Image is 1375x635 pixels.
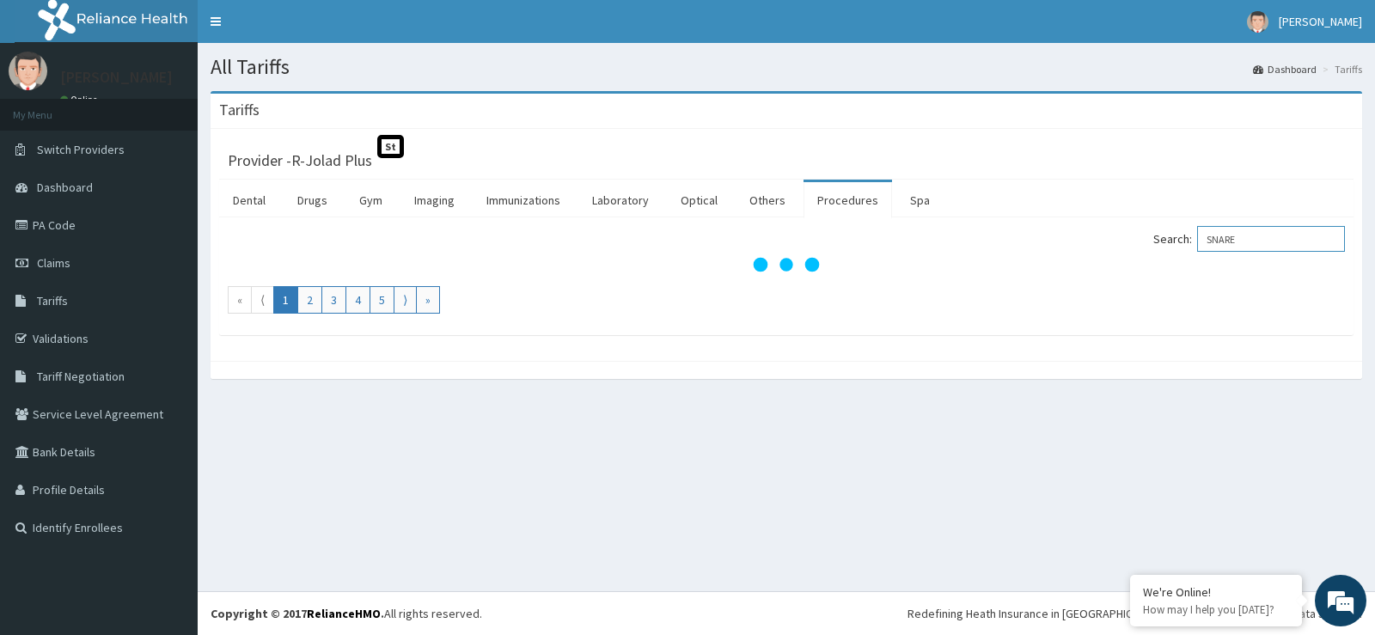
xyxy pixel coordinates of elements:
span: We're online! [100,201,237,375]
span: Tariffs [37,293,68,308]
a: Spa [896,182,944,218]
div: Redefining Heath Insurance in [GEOGRAPHIC_DATA] using Telemedicine and Data Science! [907,605,1362,622]
a: Dental [219,182,279,218]
span: [PERSON_NAME] [1279,14,1362,29]
a: Online [60,94,101,106]
span: Claims [37,255,70,271]
div: Minimize live chat window [282,9,323,50]
a: Go to first page [228,286,252,314]
a: Others [736,182,799,218]
img: d_794563401_company_1708531726252_794563401 [32,86,70,129]
footer: All rights reserved. [198,591,1375,635]
h1: All Tariffs [211,56,1362,78]
span: Switch Providers [37,142,125,157]
li: Tariffs [1318,62,1362,76]
a: Go to page number 3 [321,286,346,314]
a: RelianceHMO [307,606,381,621]
svg: audio-loading [752,230,821,299]
a: Optical [667,182,731,218]
a: Procedures [804,182,892,218]
a: Drugs [284,182,341,218]
span: St [377,135,404,158]
a: Go to previous page [251,286,274,314]
img: User Image [9,52,47,90]
a: Go to page number 4 [345,286,370,314]
h3: Tariffs [219,102,260,118]
a: Go to page number 1 [273,286,298,314]
img: User Image [1247,11,1268,33]
strong: Copyright © 2017 . [211,606,384,621]
textarea: Type your message and hit 'Enter' [9,439,327,499]
label: Search: [1153,226,1345,252]
span: Dashboard [37,180,93,195]
a: Go to page number 2 [297,286,322,314]
a: Go to last page [416,286,440,314]
a: Immunizations [473,182,574,218]
a: Dashboard [1253,62,1317,76]
p: [PERSON_NAME] [60,70,173,85]
div: Chat with us now [89,96,289,119]
div: We're Online! [1143,584,1289,600]
a: Imaging [400,182,468,218]
a: Go to page number 5 [370,286,394,314]
h3: Provider - R-Jolad Plus [228,153,372,168]
a: Go to next page [394,286,417,314]
span: Tariff Negotiation [37,369,125,384]
a: Laboratory [578,182,663,218]
p: How may I help you today? [1143,602,1289,617]
a: Gym [345,182,396,218]
input: Search: [1197,226,1345,252]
